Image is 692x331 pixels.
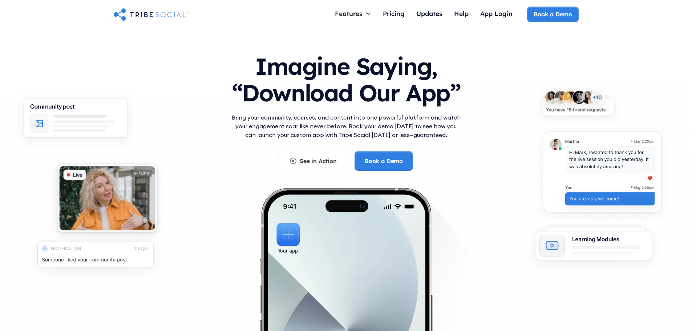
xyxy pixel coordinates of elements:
img: An illustration of Community Feed [14,91,138,150]
a: Book a Demo [527,7,578,22]
div: Pricing [383,9,405,17]
a: home [114,7,189,21]
div: See in Action [300,157,337,165]
a: See in Action [279,151,347,171]
a: Help [448,7,474,22]
a: Updates [410,7,448,22]
div: Features [329,7,377,20]
img: An illustration of Live video [48,157,166,243]
div: Updates [416,9,442,17]
a: Book a Demo [355,151,413,171]
h1: Imagine Saying, “Download Our App” [230,46,462,110]
div: Features [335,9,363,17]
img: An illustration of chat [533,124,671,225]
div: App Login [480,9,513,17]
div: Help [454,9,469,17]
img: An illustration of Learning Modules [526,219,662,273]
p: Bring your community, courses, and content into one powerful platform and watch your engagement s... [230,113,462,139]
img: An illustration of push notification [28,234,163,279]
img: An illustration of New friends requests [533,84,623,127]
div: Your app [278,247,298,255]
a: Pricing [377,7,410,22]
a: App Login [474,7,518,22]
